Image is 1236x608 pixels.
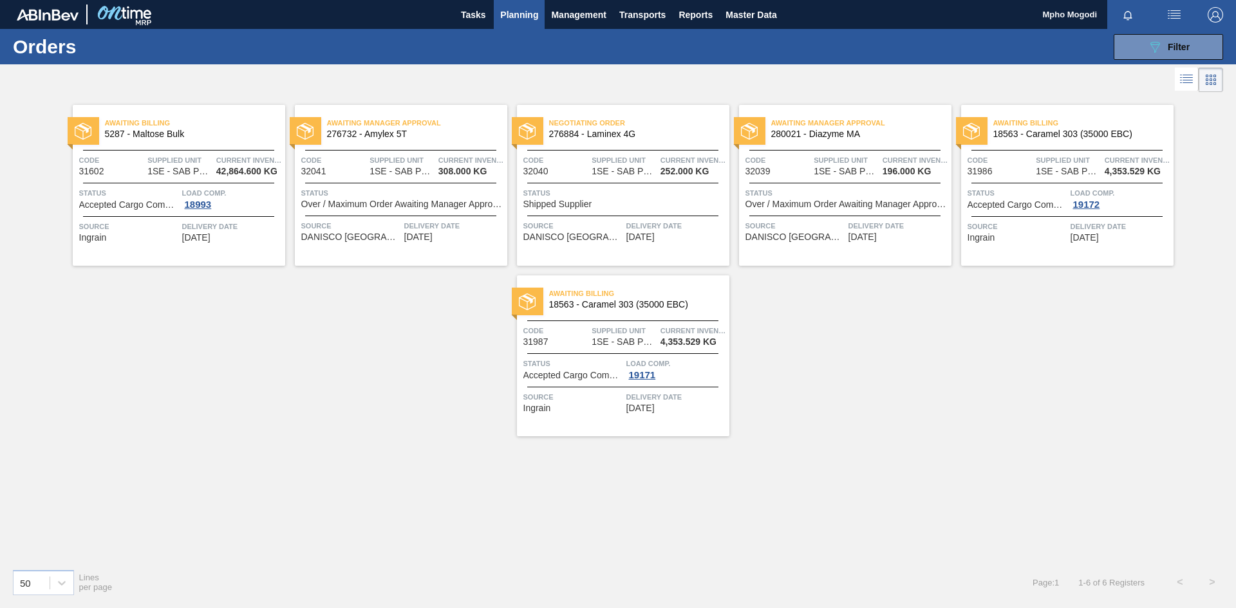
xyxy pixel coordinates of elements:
[13,39,205,54] h1: Orders
[79,187,179,199] span: Status
[216,154,282,167] span: Current inventory
[745,199,948,209] span: Over / Maximum Order Awaiting Manager Approval
[626,357,726,380] a: Load Comp.19171
[993,129,1163,139] span: 18563 - Caramel 303 (35000 EBC)
[549,300,719,309] span: 18563 - Caramel 303 (35000 EBC)
[1105,154,1170,167] span: Current inventory
[79,573,113,592] span: Lines per page
[626,357,726,370] span: Load Comp.
[147,154,213,167] span: Supplied Unit
[1078,578,1145,587] span: 1 - 6 of 6 Registers
[814,154,879,167] span: Supplied Unit
[968,187,1067,199] span: Status
[301,167,326,176] span: 32041
[1036,154,1101,167] span: Supplied Unit
[968,233,995,243] span: Ingrain
[519,293,536,310] img: status
[745,232,845,242] span: DANISCO SOUTH AFRICA (PTY) LTD
[660,337,716,347] span: 4,353.529 KG
[1036,167,1100,176] span: 1SE - SAB Polokwane Brewery
[297,123,314,140] img: status
[741,123,758,140] img: status
[1199,68,1223,92] div: Card Vision
[182,220,282,233] span: Delivery Date
[182,199,214,210] div: 18993
[660,324,726,337] span: Current inventory
[1168,42,1190,52] span: Filter
[523,403,551,413] span: Ingrain
[993,116,1174,129] span: Awaiting Billing
[883,154,948,167] span: Current inventory
[1033,578,1059,587] span: Page : 1
[592,154,657,167] span: Supplied Unit
[105,116,285,129] span: Awaiting Billing
[507,105,729,266] a: statusNegotiating Order276884 - Laminex 4GCode32040Supplied Unit1SE - SAB Polokwane BreweryCurren...
[523,154,589,167] span: Code
[745,167,771,176] span: 32039
[968,220,1067,233] span: Source
[848,232,877,242] span: 10/01/2025
[1071,199,1103,210] div: 19172
[301,219,401,232] span: Source
[285,105,507,266] a: statusAwaiting Manager Approval276732 - Amylex 5TCode32041Supplied Unit1SE - SAB Polokwane Brewer...
[523,324,589,337] span: Code
[105,129,275,139] span: 5287 - Maltose Bulk
[1071,187,1170,199] span: Load Comp.
[327,116,507,129] span: Awaiting Manager Approval
[626,391,726,403] span: Delivery Date
[1175,68,1199,92] div: List Vision
[626,370,659,380] div: 19171
[968,200,1067,210] span: Accepted Cargo Composition
[507,275,729,436] a: statusAwaiting Billing18563 - Caramel 303 (35000 EBC)Code31987Supplied Unit1SE - SAB Polokwane Br...
[745,219,845,232] span: Source
[549,116,729,129] span: Negotiating Order
[1071,187,1170,210] a: Load Comp.19172
[523,357,623,370] span: Status
[327,129,497,139] span: 276732 - Amylex 5T
[63,105,285,266] a: statusAwaiting Billing5287 - Maltose BulkCode31602Supplied Unit1SE - SAB Polokwane BreweryCurrent...
[301,154,367,167] span: Code
[679,7,713,23] span: Reports
[551,7,606,23] span: Management
[1071,220,1170,233] span: Delivery Date
[523,391,623,403] span: Source
[523,232,623,242] span: DANISCO SOUTH AFRICA (PTY) LTD
[1071,233,1099,243] span: 10/03/2025
[745,187,948,199] span: Status
[660,154,726,167] span: Current inventory
[814,167,878,176] span: 1SE - SAB Polokwane Brewery
[500,7,538,23] span: Planning
[951,105,1174,266] a: statusAwaiting Billing18563 - Caramel 303 (35000 EBC)Code31986Supplied Unit1SE - SAB Polokwane Br...
[626,219,726,232] span: Delivery Date
[726,7,776,23] span: Master Data
[660,167,709,176] span: 252.000 KG
[549,287,729,300] span: Awaiting Billing
[523,199,592,209] span: Shipped Supplier
[968,167,993,176] span: 31986
[216,167,277,176] span: 42,864.600 KG
[848,219,948,232] span: Delivery Date
[79,220,179,233] span: Source
[963,123,980,140] img: status
[1166,7,1182,23] img: userActions
[626,403,655,413] span: 10/03/2025
[1196,566,1228,598] button: >
[626,232,655,242] span: 10/01/2025
[592,324,657,337] span: Supplied Unit
[404,219,504,232] span: Delivery Date
[79,233,107,243] span: Ingrain
[459,7,487,23] span: Tasks
[404,232,433,242] span: 10/01/2025
[519,123,536,140] img: status
[549,129,719,139] span: 276884 - Laminex 4G
[301,199,504,209] span: Over / Maximum Order Awaiting Manager Approval
[438,167,487,176] span: 308.000 KG
[75,123,91,140] img: status
[592,167,656,176] span: 1SE - SAB Polokwane Brewery
[1208,7,1223,23] img: Logout
[370,167,434,176] span: 1SE - SAB Polokwane Brewery
[729,105,951,266] a: statusAwaiting Manager Approval280021 - Diazyme MACode32039Supplied Unit1SE - SAB Polokwane Brewe...
[17,9,79,21] img: TNhmsLtSVTkK8tSr43FrP2fwEKptu5GPRR3wAAAABJRU5ErkJggg==
[20,577,31,588] div: 50
[79,200,179,210] span: Accepted Cargo Composition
